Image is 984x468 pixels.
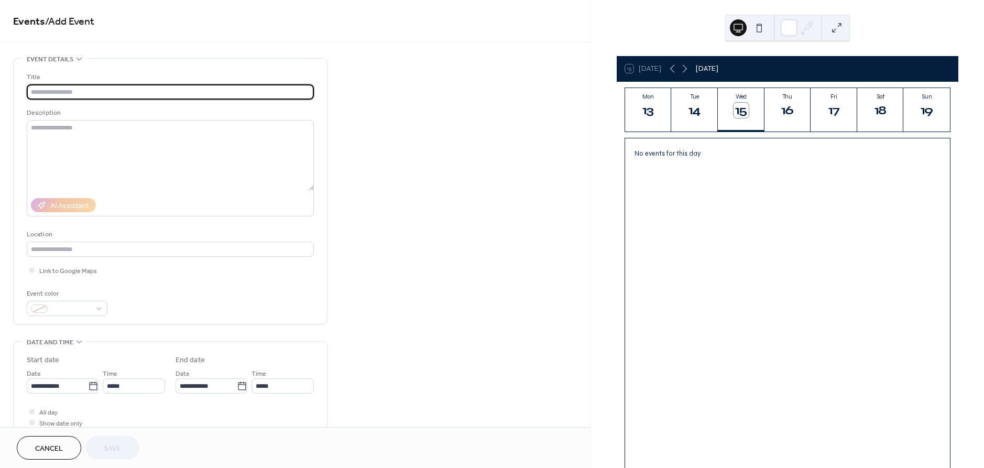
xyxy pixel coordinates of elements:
span: Date and time [27,337,73,348]
span: / Add Event [45,12,94,32]
div: Title [27,72,312,83]
span: Event details [27,54,73,65]
span: Date [27,368,41,379]
div: 19 [919,103,934,118]
button: Mon13 [625,88,672,132]
div: 16 [780,103,795,118]
div: Event color [27,288,105,299]
div: [DATE] [696,63,718,74]
span: Date [176,368,190,379]
div: 18 [872,103,888,118]
div: Wed [721,93,761,100]
div: Mon [628,93,669,100]
div: Fri [814,93,854,100]
span: Time [252,368,266,379]
button: Sun19 [903,88,950,132]
span: Cancel [35,443,63,454]
div: Sat [860,93,901,100]
div: 13 [640,103,655,118]
div: Description [27,107,312,118]
button: Fri17 [811,88,857,132]
div: Thu [768,93,808,100]
span: Time [103,368,117,379]
span: Link to Google Maps [39,266,97,277]
button: Thu16 [764,88,811,132]
span: Show date only [39,418,82,429]
button: Wed15 [718,88,764,132]
a: Events [13,12,45,32]
span: All day [39,407,58,418]
div: End date [176,355,205,366]
div: No events for this day [626,142,949,165]
div: Tue [674,93,715,100]
div: Start date [27,355,59,366]
div: 15 [734,103,749,118]
div: 14 [687,103,702,118]
button: Cancel [17,436,81,460]
button: Sat18 [857,88,904,132]
div: 17 [826,103,841,118]
button: Tue14 [671,88,718,132]
div: Sun [906,93,947,100]
div: Location [27,229,312,240]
